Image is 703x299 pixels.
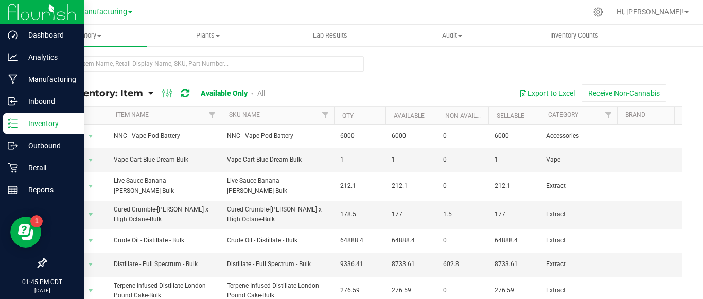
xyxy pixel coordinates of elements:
span: 177 [392,209,431,219]
p: Inbound [18,95,80,108]
span: 1 [392,155,431,165]
iframe: Resource center unread badge [30,215,43,227]
span: 6000 [495,131,534,141]
span: select [84,284,97,298]
span: Accessories [546,131,611,141]
div: Manage settings [592,7,605,17]
span: 1 [495,155,534,165]
p: Inventory [18,117,80,130]
a: Category [548,111,578,118]
span: 276.59 [392,286,431,295]
span: 6000 [392,131,431,141]
a: Inventory Counts [513,25,635,46]
span: Inventory [25,31,147,40]
span: 1.5 [443,209,482,219]
span: Live Sauce-Banana [PERSON_NAME]-Bulk [114,176,215,196]
span: 602.8 [443,259,482,269]
p: Reports [18,184,80,196]
a: Available [394,112,425,119]
span: Crude Oil - Distillate - Bulk [114,236,215,245]
a: Filter [600,107,617,124]
a: Sellable [497,112,524,119]
span: 64888.4 [495,236,534,245]
a: Plants [147,25,269,46]
span: Extract [546,236,611,245]
span: 0 [443,131,482,141]
span: Cured Crumble-[PERSON_NAME] x High Octane-Bulk [227,205,328,224]
span: select [84,207,97,222]
span: 212.1 [340,181,379,191]
span: Cured Crumble-[PERSON_NAME] x High Octane-Bulk [114,205,215,224]
span: 9336.41 [340,259,379,269]
p: 01:45 PM CDT [5,277,80,287]
inline-svg: Inbound [8,96,18,107]
span: Audit [392,31,513,40]
span: 276.59 [340,286,379,295]
inline-svg: Retail [8,163,18,173]
inline-svg: Reports [8,185,18,195]
p: [DATE] [5,287,80,294]
span: select [84,234,97,248]
span: Lab Results [299,31,361,40]
span: 212.1 [495,181,534,191]
a: All Inventory: Item [54,87,148,99]
span: 6000 [340,131,379,141]
span: Inventory Counts [536,31,612,40]
span: 0 [443,286,482,295]
a: Filter [317,107,334,124]
span: Vape [546,155,611,165]
span: Distillate - Full Spectrum - Bulk [227,259,328,269]
span: Plants [147,31,268,40]
span: 64888.4 [392,236,431,245]
span: Extract [546,259,611,269]
span: NNC - Vape Pod Battery [227,131,328,141]
span: Live Sauce-Banana [PERSON_NAME]-Bulk [227,176,328,196]
span: 0 [443,236,482,245]
a: Non-Available [445,112,491,119]
inline-svg: Dashboard [8,30,18,40]
span: Extract [546,181,611,191]
button: Export to Excel [513,84,582,102]
span: select [84,129,97,144]
span: select [84,153,97,167]
a: SKU Name [229,111,260,118]
a: All [257,89,265,97]
input: Search Item Name, Retail Display Name, SKU, Part Number... [45,56,364,72]
a: Audit [391,25,513,46]
button: Receive Non-Cannabis [582,84,666,102]
p: Manufacturing [18,73,80,85]
span: 8733.61 [392,259,431,269]
p: Retail [18,162,80,174]
p: Outbound [18,139,80,152]
inline-svg: Inventory [8,118,18,129]
span: 212.1 [392,181,431,191]
span: Vape Cart-Blue Dream-Bulk [114,155,215,165]
a: Available Only [201,89,248,97]
a: Lab Results [269,25,391,46]
p: Dashboard [18,29,80,41]
iframe: Resource center [10,217,41,248]
span: All Inventory: Item [54,87,143,99]
span: 178.5 [340,209,379,219]
a: Brand [625,111,645,118]
a: Qty [342,112,354,119]
span: 177 [495,209,534,219]
span: Distillate - Full Spectrum - Bulk [114,259,215,269]
span: Crude Oil - Distillate - Bulk [227,236,328,245]
span: select [84,179,97,194]
span: 0 [443,181,482,191]
span: Extract [546,209,611,219]
span: Manufacturing [78,8,127,16]
span: Vape Cart-Blue Dream-Bulk [227,155,328,165]
span: select [84,257,97,272]
inline-svg: Analytics [8,52,18,62]
span: 64888.4 [340,236,379,245]
a: Inventory [25,25,147,46]
span: 1 [340,155,379,165]
p: Analytics [18,51,80,63]
span: 0 [443,155,482,165]
span: 276.59 [495,286,534,295]
span: Hi, [PERSON_NAME]! [617,8,683,16]
a: Filter [204,107,221,124]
